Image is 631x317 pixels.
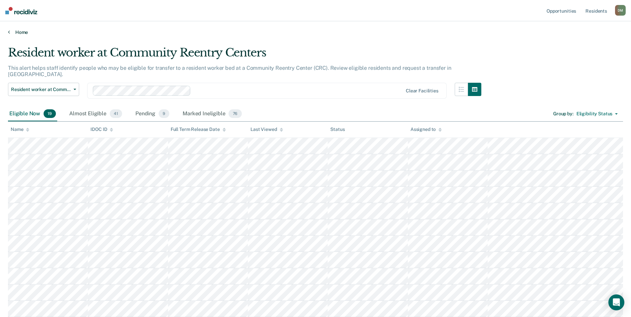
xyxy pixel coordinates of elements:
div: D M [615,5,626,16]
button: DM [615,5,626,16]
span: 19 [44,109,56,118]
div: IDOC ID [90,127,113,132]
a: Home [8,29,623,35]
div: Pending9 [134,107,171,121]
span: 9 [159,109,169,118]
div: Assigned to [410,127,442,132]
div: Full Term Release Date [171,127,226,132]
div: Resident worker at Community Reentry Centers [8,46,481,65]
div: Status [330,127,345,132]
button: Resident worker at Community Reentry Centers [8,83,79,96]
div: Name [11,127,29,132]
p: This alert helps staff identify people who may be eligible for transfer to a resident worker bed ... [8,65,451,77]
span: Resident worker at Community Reentry Centers [11,87,71,92]
div: Last Viewed [250,127,283,132]
div: Almost Eligible41 [68,107,123,121]
img: Recidiviz [5,7,37,14]
div: Clear facilities [406,88,438,94]
div: Eligibility Status [576,111,612,117]
div: Group by : [553,111,573,117]
span: 41 [110,109,122,118]
div: Open Intercom Messenger [608,294,624,310]
span: 76 [229,109,241,118]
button: Eligibility Status [573,109,621,119]
div: Marked Ineligible76 [181,107,243,121]
div: Eligible Now19 [8,107,57,121]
